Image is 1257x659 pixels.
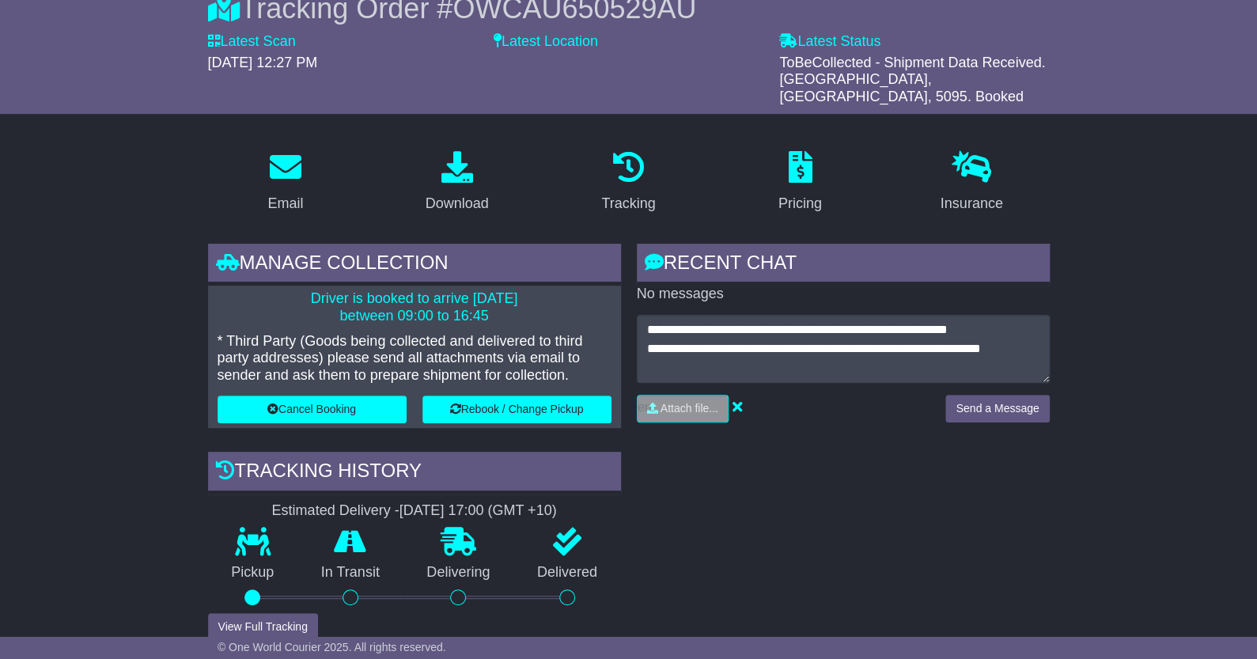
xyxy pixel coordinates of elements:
a: Email [257,146,313,220]
div: Estimated Delivery - [208,502,621,520]
p: Delivered [513,564,621,581]
p: No messages [637,286,1050,303]
a: Insurance [930,146,1013,220]
span: [DATE] 12:27 PM [208,55,318,70]
div: Tracking [601,193,655,214]
div: Tracking history [208,452,621,494]
span: © One World Courier 2025. All rights reserved. [218,641,446,653]
label: Latest Scan [208,33,296,51]
label: Latest Location [494,33,598,51]
a: Download [415,146,499,220]
div: Download [426,193,489,214]
p: * Third Party (Goods being collected and delivered to third party addresses) please send all atta... [218,333,611,384]
a: Tracking [591,146,665,220]
div: Pricing [778,193,822,214]
div: Manage collection [208,244,621,286]
button: Rebook / Change Pickup [422,396,611,423]
a: Pricing [768,146,832,220]
p: Pickup [208,564,298,581]
div: Insurance [941,193,1003,214]
p: In Transit [297,564,403,581]
button: Send a Message [945,395,1049,422]
p: Delivering [403,564,514,581]
p: Driver is booked to arrive [DATE] between 09:00 to 16:45 [218,290,611,324]
div: [DATE] 17:00 (GMT +10) [399,502,557,520]
span: ToBeCollected - Shipment Data Received. [GEOGRAPHIC_DATA], [GEOGRAPHIC_DATA], 5095. Booked [779,55,1045,104]
button: Cancel Booking [218,396,407,423]
div: RECENT CHAT [637,244,1050,286]
button: View Full Tracking [208,613,318,641]
label: Latest Status [779,33,880,51]
div: Email [267,193,303,214]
